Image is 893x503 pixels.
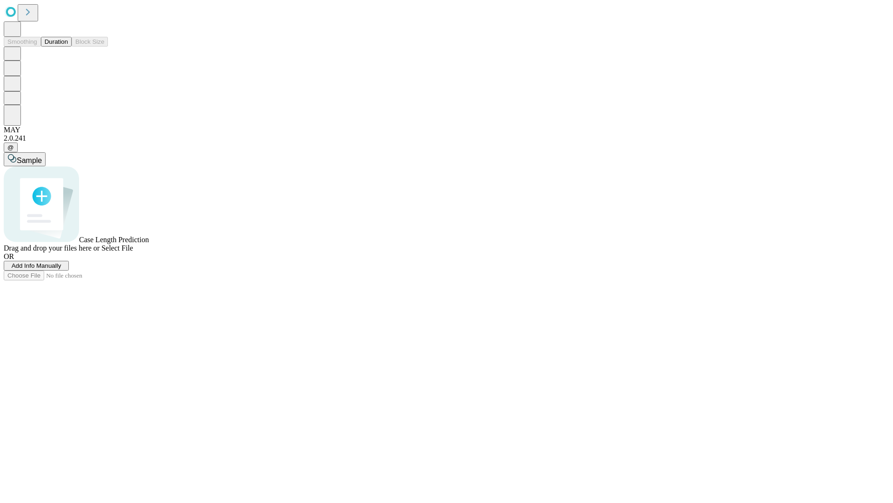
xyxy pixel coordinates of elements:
[17,156,42,164] span: Sample
[12,262,61,269] span: Add Info Manually
[79,236,149,244] span: Case Length Prediction
[4,252,14,260] span: OR
[41,37,72,47] button: Duration
[4,143,18,152] button: @
[4,126,889,134] div: MAY
[4,152,46,166] button: Sample
[7,144,14,151] span: @
[4,37,41,47] button: Smoothing
[101,244,133,252] span: Select File
[4,261,69,271] button: Add Info Manually
[72,37,108,47] button: Block Size
[4,134,889,143] div: 2.0.241
[4,244,100,252] span: Drag and drop your files here or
